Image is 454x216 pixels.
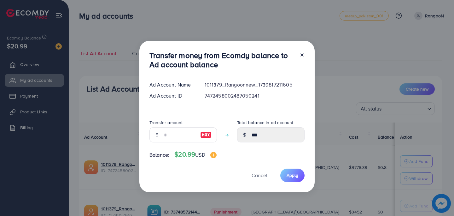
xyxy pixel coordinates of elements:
div: Ad Account Name [144,81,200,88]
img: image [210,152,217,158]
button: Cancel [244,169,275,182]
div: Ad Account ID [144,92,200,99]
span: Apply [287,172,298,178]
h4: $20.99 [174,151,216,159]
h3: Transfer money from Ecomdy balance to Ad account balance [149,51,294,69]
span: Balance: [149,151,169,159]
img: image [200,131,212,139]
span: USD [195,151,205,158]
label: Total balance in ad account [237,119,293,126]
span: Cancel [252,172,267,179]
label: Transfer amount [149,119,183,126]
div: 1011379_Rangoonnew_1739817211605 [200,81,310,88]
button: Apply [280,169,305,182]
div: 7472458002487050241 [200,92,310,99]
